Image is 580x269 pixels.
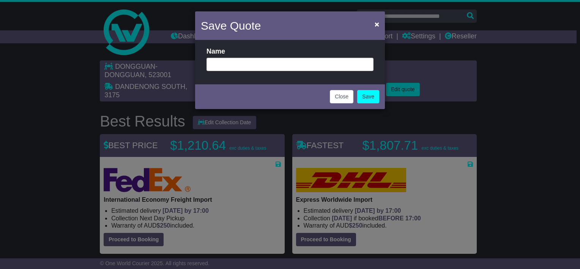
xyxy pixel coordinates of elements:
button: Close [371,16,383,32]
a: Save [357,90,379,103]
button: Close [330,90,353,103]
span: × [375,20,379,28]
label: Name [206,47,225,56]
h4: Save Quote [201,17,261,34]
